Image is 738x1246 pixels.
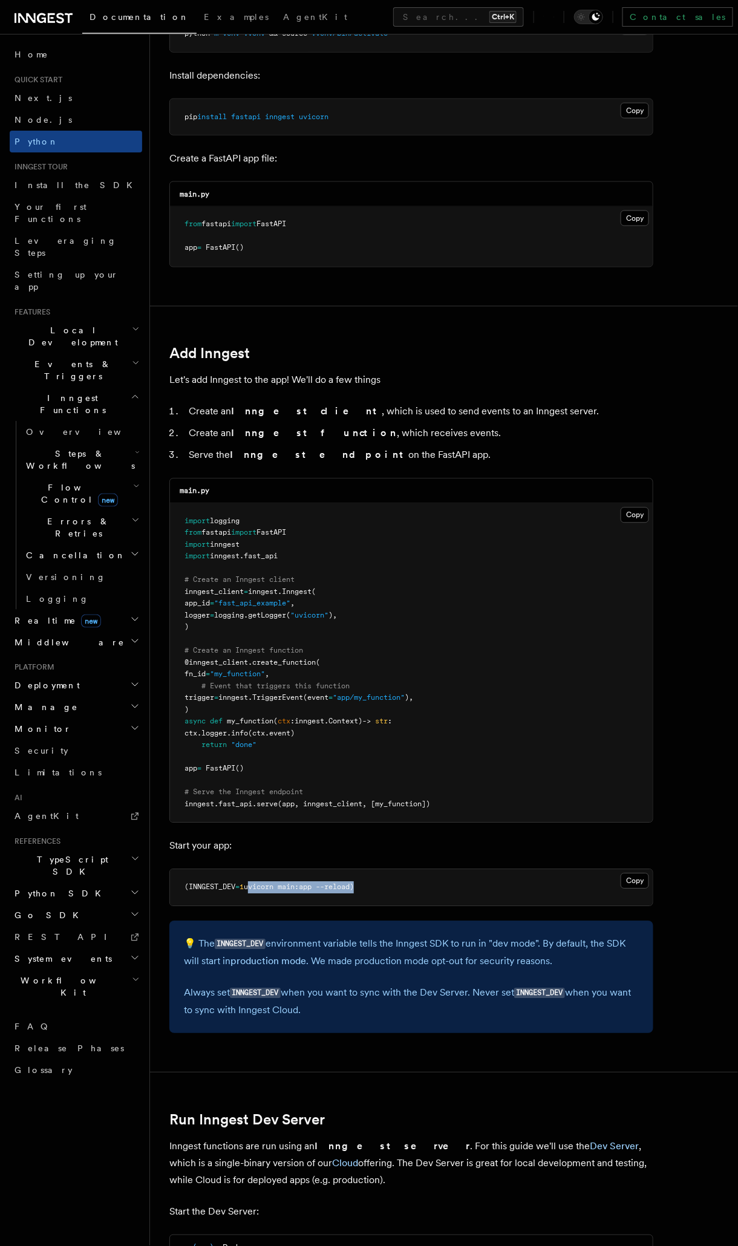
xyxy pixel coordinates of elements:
span: Security [15,746,68,756]
span: inngest [295,717,324,726]
span: ctx [278,717,290,726]
li: Create an , which is used to send events to an Inngest server. [185,403,653,420]
span: Errors & Retries [21,515,131,540]
a: Overview [21,421,142,443]
span: Quick start [10,75,62,85]
a: Your first Functions [10,196,142,230]
p: Start the Dev Server: [169,1204,653,1221]
span: . [248,659,252,667]
span: import [184,517,210,526]
span: ( [312,588,316,596]
span: "uvicorn" [290,612,328,620]
span: Overview [26,427,151,437]
strong: Inngest server [315,1141,470,1152]
span: inngest [184,800,214,809]
span: app_id [184,599,210,608]
span: logger [201,729,227,738]
code: INNGEST_DEV [230,988,281,999]
span: # Serve the Inngest endpoint [184,788,303,797]
span: fn_id [184,670,206,679]
span: : [290,717,295,726]
p: Install dependencies: [169,67,653,84]
span: # Create an Inngest client [184,576,295,584]
span: = [210,599,214,608]
button: Copy [621,507,649,523]
a: REST API [10,927,142,948]
a: Security [10,740,142,762]
span: ) [184,706,189,714]
span: Go SDK [10,910,86,922]
span: TypeScript SDK [10,854,131,878]
button: TypeScript SDK [10,849,142,883]
span: ( [273,717,278,726]
a: Contact sales [622,7,733,27]
span: = [214,694,218,702]
span: new [98,494,118,507]
p: 💡 The environment variable tells the Inngest SDK to run in "dev mode". By default, the SDK will s... [184,936,639,970]
span: pip [184,113,197,121]
button: Local Development [10,319,142,353]
span: import [231,529,256,537]
span: info [231,729,248,738]
span: Deployment [10,680,80,692]
li: Create an , which receives events. [185,425,653,442]
button: Events & Triggers [10,353,142,387]
span: from [184,529,201,537]
span: = [197,244,201,252]
span: Inngest tour [10,162,68,172]
span: Setting up your app [15,270,119,292]
kbd: Ctrl+K [489,11,517,23]
span: inngest [210,541,240,549]
span: import [184,541,210,549]
span: Realtime [10,615,101,627]
span: . [278,588,282,596]
span: async [184,717,206,726]
span: Documentation [90,12,189,22]
span: Release Phases [15,1044,124,1054]
span: install [197,113,227,121]
span: serve [256,800,278,809]
span: Monitor [10,723,71,736]
span: Middleware [10,636,125,648]
span: fastapi [201,220,231,229]
span: FastAPI [256,220,286,229]
span: , [265,670,269,679]
span: Manage [10,702,78,714]
span: Python [15,137,59,146]
span: . [214,800,218,809]
span: # Create an Inngest function [184,647,303,655]
div: Inngest Functions [10,421,142,610]
span: Inngest [282,588,312,596]
button: Go SDK [10,905,142,927]
span: = [206,670,210,679]
span: (event [303,694,328,702]
span: Local Development [10,324,132,348]
a: Home [10,44,142,65]
span: ), [405,694,413,702]
a: Node.js [10,109,142,131]
span: = [328,694,333,702]
span: fastapi [201,529,231,537]
p: Inngest functions are run using an . For this guide we'll use the , which is a single-binary vers... [169,1138,653,1189]
p: Let's add Inngest to the app! We'll do a few things [169,372,653,389]
span: # Event that triggers this function [201,682,350,691]
span: . [324,717,328,726]
span: Versioning [26,572,106,582]
span: inngest [248,588,278,596]
span: ctx [184,729,197,738]
span: FastAPI [256,529,286,537]
span: def [210,717,223,726]
span: , [290,599,295,608]
span: Glossary [15,1066,73,1075]
button: Monitor [10,719,142,740]
span: import [184,552,210,561]
button: System events [10,948,142,970]
a: Install the SDK [10,174,142,196]
span: inngest [210,552,240,561]
span: logging. [214,612,248,620]
span: "done" [231,741,256,749]
span: (ctx.event) [248,729,295,738]
button: Flow Controlnew [21,477,142,510]
span: = [235,883,240,892]
span: AgentKit [15,812,79,821]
